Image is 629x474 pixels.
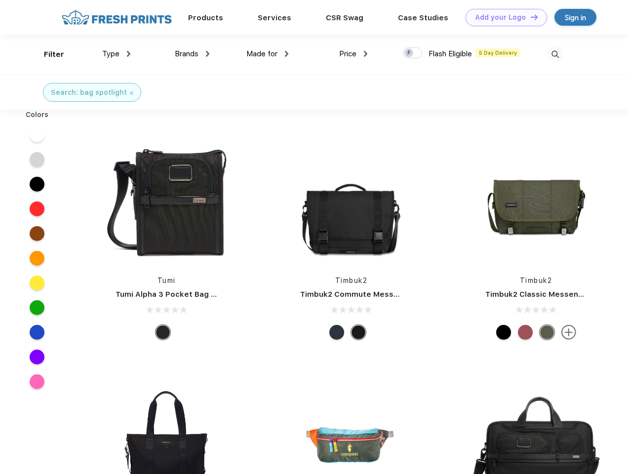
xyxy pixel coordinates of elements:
[475,13,526,22] div: Add your Logo
[127,51,130,57] img: dropdown.png
[246,49,277,58] span: Made for
[471,134,602,266] img: func=resize&h=266
[206,51,209,57] img: dropdown.png
[188,13,223,22] a: Products
[485,290,608,299] a: Timbuk2 Classic Messenger Bag
[300,290,432,299] a: Timbuk2 Commute Messenger Bag
[520,276,552,284] a: Timbuk2
[429,49,472,58] span: Flash Eligible
[351,325,366,340] div: Eco Black
[116,290,231,299] a: Tumi Alpha 3 Pocket Bag Small
[285,51,288,57] img: dropdown.png
[102,49,119,58] span: Type
[156,325,170,340] div: Black
[496,325,511,340] div: Eco Black
[18,110,56,120] div: Colors
[59,9,175,26] img: fo%20logo%202.webp
[51,87,127,98] div: Search: bag spotlight
[364,51,367,57] img: dropdown.png
[44,49,64,60] div: Filter
[565,12,586,23] div: Sign in
[547,46,563,63] img: desktop_search.svg
[561,325,576,340] img: more.svg
[101,134,232,266] img: func=resize&h=266
[554,9,596,26] a: Sign in
[329,325,344,340] div: Eco Nautical
[531,14,538,20] img: DT
[339,49,356,58] span: Price
[476,48,520,57] span: 5 Day Delivery
[130,91,133,95] img: filter_cancel.svg
[540,325,554,340] div: Eco Army
[285,134,417,266] img: func=resize&h=266
[157,276,176,284] a: Tumi
[518,325,533,340] div: Eco Collegiate Red
[335,276,368,284] a: Timbuk2
[175,49,198,58] span: Brands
